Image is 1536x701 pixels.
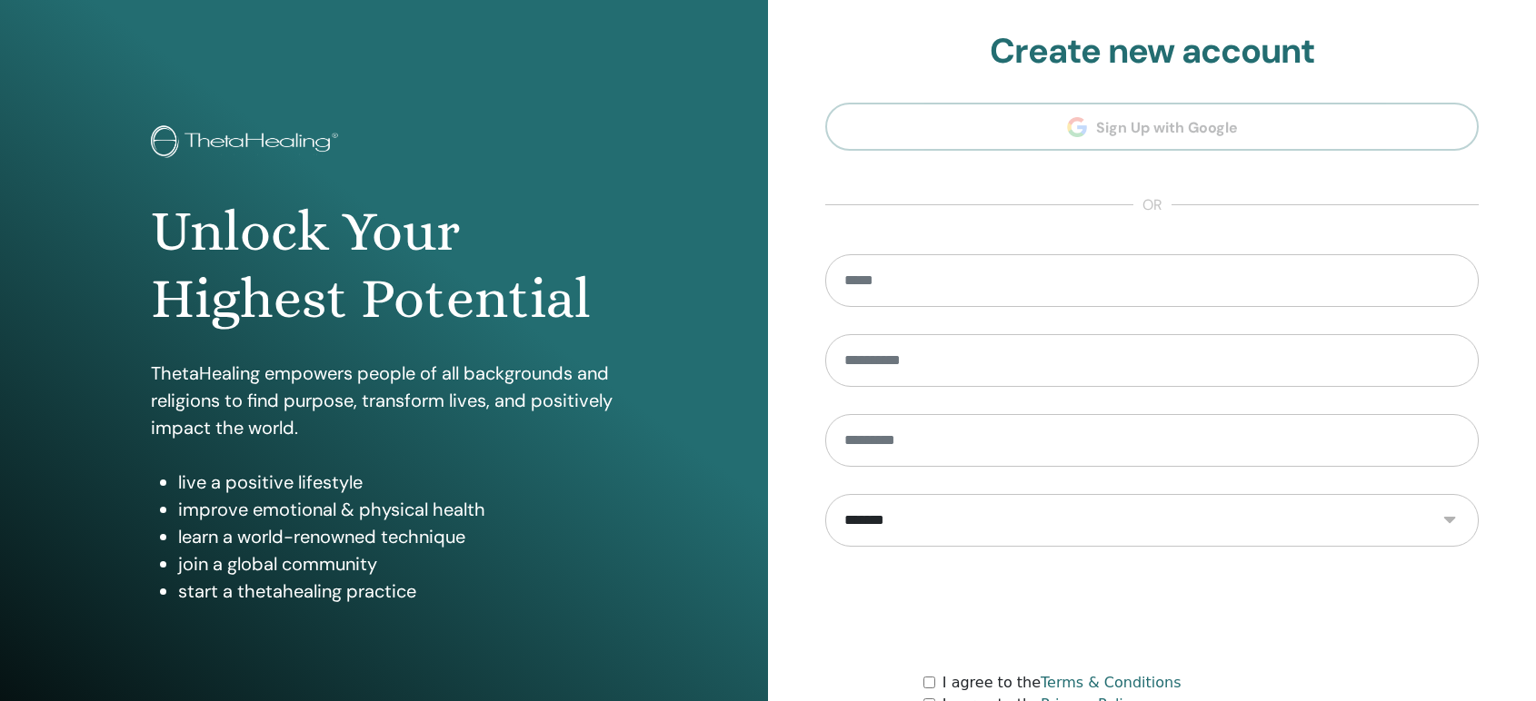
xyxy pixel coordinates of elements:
span: or [1133,194,1172,216]
label: I agree to the [943,672,1182,694]
li: join a global community [178,550,617,578]
li: start a thetahealing practice [178,578,617,605]
li: live a positive lifestyle [178,469,617,496]
li: learn a world-renowned technique [178,523,617,550]
li: improve emotional & physical health [178,496,617,523]
h2: Create new account [825,31,1479,73]
p: ThetaHealing empowers people of all backgrounds and religions to find purpose, transform lives, a... [151,360,617,441]
h1: Unlock Your Highest Potential [151,198,617,333]
iframe: reCAPTCHA [1014,574,1291,645]
a: Terms & Conditions [1041,674,1181,691]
